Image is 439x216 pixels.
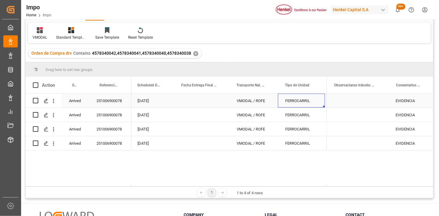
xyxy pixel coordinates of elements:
div: Impo [26,3,51,12]
div: Standard Templates [56,35,86,40]
div: EVIDENCIA [389,136,433,150]
div: VMODAL / ROFE [229,94,278,108]
span: Observaciones tránsito última milla [334,83,376,87]
img: Henkel%20logo.jpg_1689854090.jpg [276,5,327,15]
div: FERROCARRIL [278,108,325,122]
span: 99+ [396,4,406,10]
div: [DATE] [130,108,174,122]
span: Fecha Entrega Final en [GEOGRAPHIC_DATA] [181,83,216,87]
div: EVIDENCIA [389,108,433,122]
div: Action [42,82,55,88]
div: 251006900078 [89,94,131,108]
div: Press SPACE to select this row. [327,136,433,150]
div: [DATE] [130,122,174,136]
div: Press SPACE to select this row. [26,122,131,136]
div: [DATE] [130,136,174,150]
div: Press SPACE to select this row. [327,122,433,136]
span: Orden de Compra drv [31,51,72,56]
span: Contains [73,51,90,56]
div: VMODAL / ROFE [229,108,278,122]
div: EVIDENCIA [389,94,433,108]
div: Save Template [95,35,119,40]
span: Referencia Leschaco [99,83,119,87]
span: Drag here to set row groups [46,67,93,72]
div: FERROCARRIL [278,136,325,150]
span: 4578340042,4578340041,4578340040,4578340038 [92,51,191,56]
span: Comentarios Contenedor [396,83,421,87]
div: FERROCARRIL [278,122,325,136]
button: show 100 new notifications [391,3,405,17]
div: 1 [208,189,216,196]
div: Press SPACE to select this row. [327,94,433,108]
div: Arrived [62,122,89,136]
div: Press SPACE to select this row. [327,108,433,122]
div: [DATE] [130,94,174,108]
div: VMODAL / ROFE [229,136,278,150]
span: Scheduled Delivery Date [137,83,161,87]
div: ✕ [193,51,198,56]
button: Help Center [405,3,418,17]
div: Arrived [62,108,89,122]
a: Home [26,13,36,17]
span: Transporte Nal. (Nombre#Caja) [236,83,265,87]
div: Arrived [62,94,89,108]
span: Tipo de Unidad [285,83,309,87]
div: Press SPACE to select this row. [26,94,131,108]
div: EVIDENCIA [389,122,433,136]
div: 251006900078 [89,122,131,136]
div: VMODAL [33,35,47,40]
button: Henkel Capital S.A [331,4,391,15]
div: Reset Template [128,35,153,40]
div: FERROCARRIL [278,94,325,108]
div: VMODAL / ROFE [229,122,278,136]
div: Arrived [62,136,89,150]
div: Press SPACE to select this row. [26,136,131,150]
div: 1 to 4 of 4 rows [237,190,263,196]
div: 251006900078 [89,136,131,150]
div: 251006900078 [89,108,131,122]
div: Press SPACE to select this row. [26,108,131,122]
span: Status [72,83,77,87]
div: Henkel Capital S.A [331,5,389,14]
